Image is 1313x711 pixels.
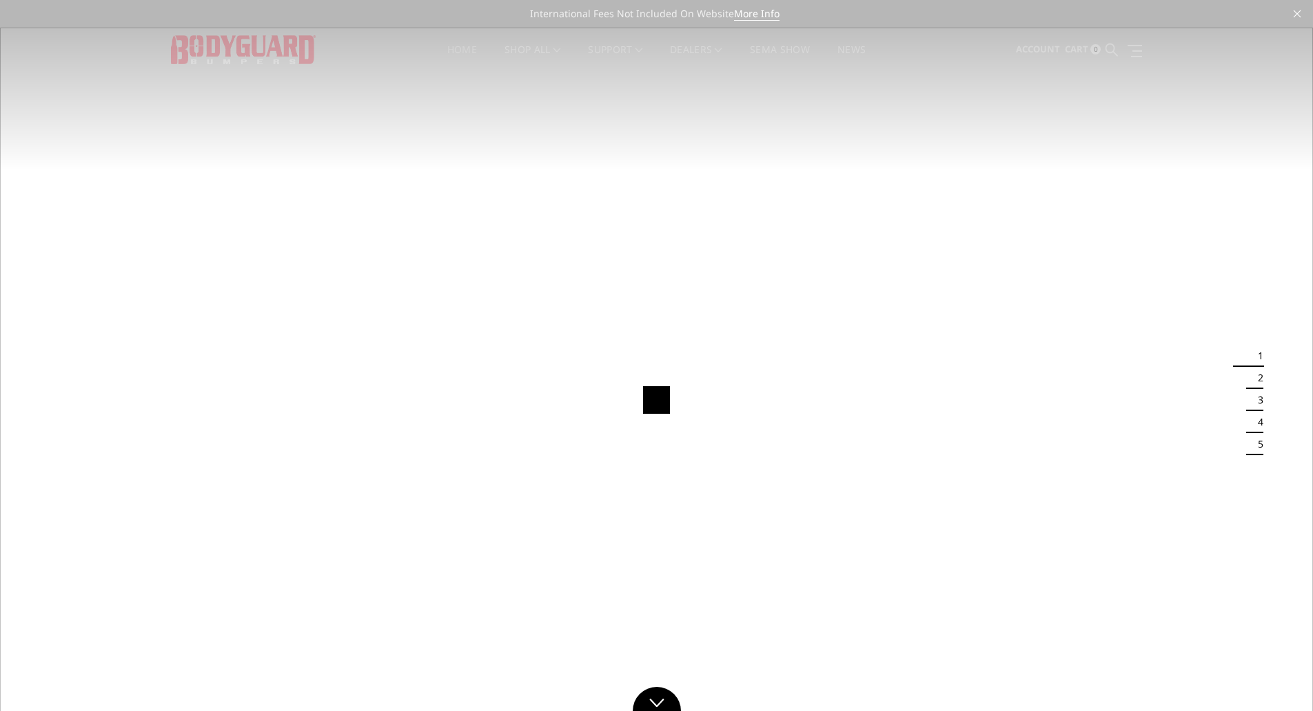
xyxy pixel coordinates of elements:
[1016,43,1060,55] span: Account
[750,45,810,72] a: SEMA Show
[1065,31,1101,68] a: Cart 0
[447,45,477,72] a: Home
[734,7,780,21] a: More Info
[1065,43,1088,55] span: Cart
[837,45,866,72] a: News
[633,687,681,711] a: Click to Down
[1250,345,1263,367] button: 1 of 5
[1250,411,1263,433] button: 4 of 5
[171,35,316,63] img: BODYGUARD BUMPERS
[670,45,722,72] a: Dealers
[588,45,642,72] a: Support
[1250,433,1263,455] button: 5 of 5
[505,45,560,72] a: shop all
[1090,44,1101,54] span: 0
[1016,31,1060,68] a: Account
[1250,367,1263,389] button: 2 of 5
[1250,389,1263,411] button: 3 of 5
